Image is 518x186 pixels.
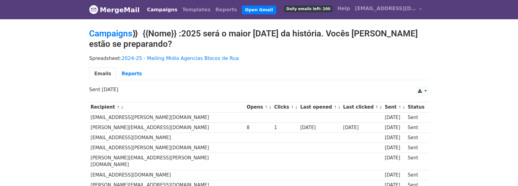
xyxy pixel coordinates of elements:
[89,143,245,153] td: [EMAIL_ADDRESS][PERSON_NAME][DOMAIN_NAME]
[268,105,272,110] a: ↓
[385,114,405,121] div: [DATE]
[406,143,426,153] td: Sent
[120,105,124,110] a: ↓
[406,153,426,170] td: Sent
[299,102,342,112] th: Last opened
[274,124,297,131] div: 1
[352,2,424,17] a: [EMAIL_ADDRESS][DOMAIN_NAME]
[385,154,405,162] div: [DATE]
[89,5,98,14] img: MergeMail logo
[122,55,239,61] a: 2024-25 - Mailing Midia Agencias Blocos de Rua
[406,102,426,112] th: Status
[343,124,382,131] div: [DATE]
[89,170,245,180] td: [EMAIL_ADDRESS][DOMAIN_NAME]
[89,28,429,49] h2: ⟫ {{Nome}} :2025 será o maior [DATE] da história. Vocês [PERSON_NAME] estão se preparando?
[247,124,271,131] div: 8
[406,132,426,143] td: Sent
[406,122,426,132] td: Sent
[145,4,180,16] a: Campaigns
[295,105,298,110] a: ↓
[398,105,402,110] a: ↑
[379,105,382,110] a: ↓
[385,134,405,141] div: [DATE]
[375,105,379,110] a: ↑
[273,102,299,112] th: Clicks
[300,124,340,131] div: [DATE]
[335,2,352,15] a: Help
[213,4,240,16] a: Reports
[385,144,405,151] div: [DATE]
[291,105,294,110] a: ↑
[89,122,245,132] td: [PERSON_NAME][EMAIL_ADDRESS][DOMAIN_NAME]
[180,4,213,16] a: Templates
[89,55,429,61] p: Spreadsheet:
[89,86,429,93] p: Sent [DATE]
[282,2,335,15] a: Daily emails left: 200
[89,153,245,170] td: [PERSON_NAME][EMAIL_ADDRESS][PERSON_NAME][DOMAIN_NAME]
[265,105,268,110] a: ↑
[89,102,245,112] th: Recipient
[406,112,426,122] td: Sent
[342,102,383,112] th: Last clicked
[89,68,116,80] a: Emails
[338,105,341,110] a: ↓
[355,5,416,12] span: [EMAIL_ADDRESS][DOMAIN_NAME]
[89,132,245,143] td: [EMAIL_ADDRESS][DOMAIN_NAME]
[242,6,276,14] a: Open Gmail
[284,6,332,12] span: Daily emails left: 200
[116,68,147,80] a: Reports
[334,105,337,110] a: ↑
[117,105,120,110] a: ↑
[406,170,426,180] td: Sent
[383,102,406,112] th: Sent
[89,3,140,16] a: MergeMail
[245,102,273,112] th: Opens
[385,124,405,131] div: [DATE]
[89,112,245,122] td: [EMAIL_ADDRESS][PERSON_NAME][DOMAIN_NAME]
[89,28,132,39] a: Campaigns
[385,172,405,179] div: [DATE]
[402,105,405,110] a: ↓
